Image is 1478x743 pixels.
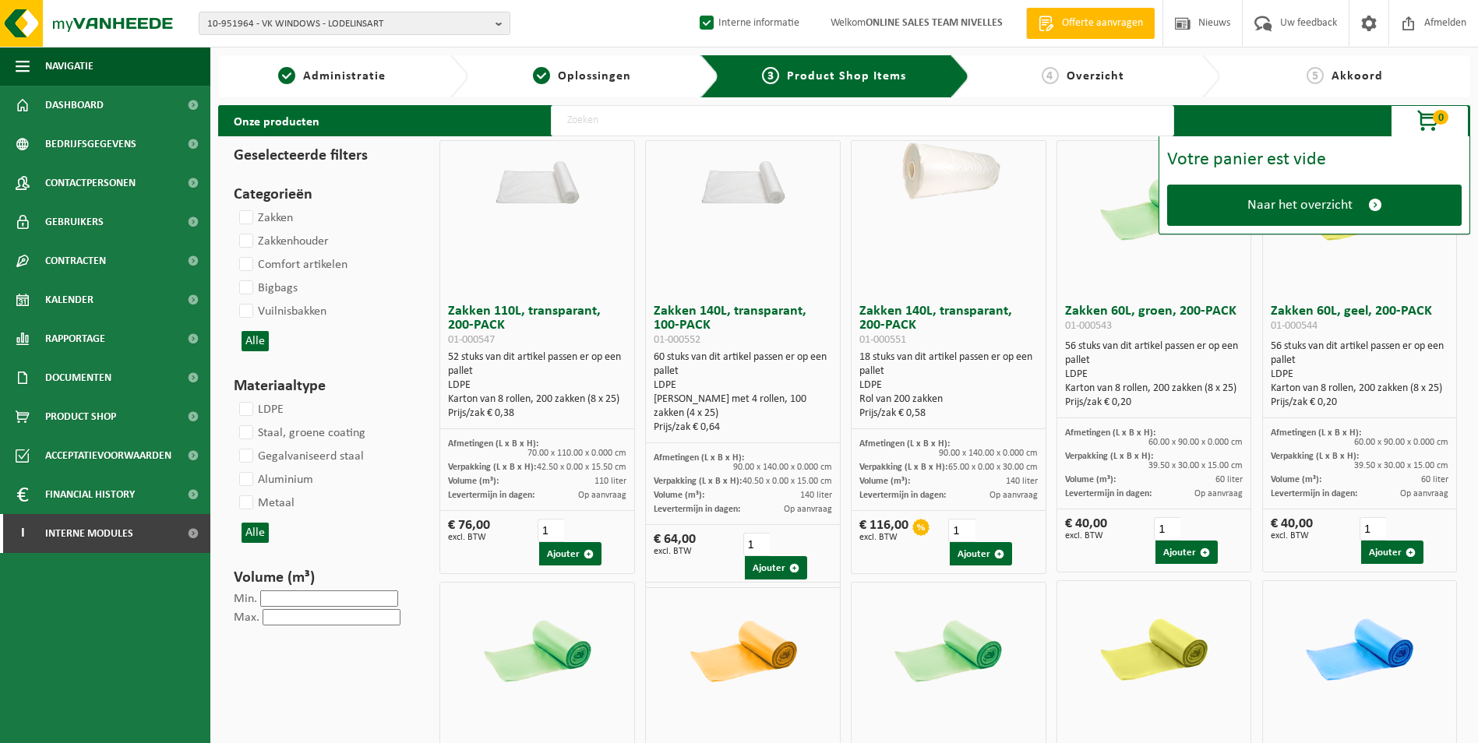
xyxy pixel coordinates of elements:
[234,183,411,206] h3: Categorieën
[762,67,779,84] span: 3
[45,164,136,202] span: Contactpersonen
[743,533,770,556] input: 1
[448,407,626,421] div: Prijs/zak € 0,38
[242,523,269,543] button: Alle
[1163,548,1196,558] font: Ajouter
[45,397,116,436] span: Product Shop
[1400,489,1448,498] span: Op aanvraag
[303,70,386,83] span: Administratie
[476,67,687,86] a: 2Oplossingen
[236,468,313,491] label: Aluminium
[527,449,626,458] span: 70.00 x 110.00 x 0.000 cm
[448,393,626,407] div: Karton van 8 rollen, 200 zakken (8 x 25)
[677,141,810,207] img: 01-000552
[958,549,990,559] font: Ajouter
[1167,185,1462,226] a: Naar het overzicht
[448,379,626,393] div: LDPE
[236,421,365,445] label: Staal, groene coating
[1065,368,1243,382] div: LDPE
[859,491,946,500] span: Levertermijn in dagen:
[1065,531,1107,541] span: excl. BTW
[218,105,335,136] h2: Onze producten
[977,67,1188,86] a: 4Overzicht
[1088,141,1220,273] img: 01-000543
[1006,477,1038,486] span: 140 liter
[859,304,1012,347] font: Zakken 140L, transparant, 200-PACK
[236,300,326,323] label: Vuilnisbakken
[236,398,284,421] label: LDPE
[1148,438,1243,447] span: 60.00 x 90.00 x 0.000 cm
[859,351,1032,377] font: 18 stuks van dit artikel passen er op een pallet
[537,463,626,472] span: 42.50 x 0.00 x 15.50 cm
[1065,396,1243,410] div: Prijs/zak € 0,20
[1026,8,1155,39] a: Offerte aanvragen
[1271,340,1444,366] font: 56 stuks van dit artikel passen er op een pallet
[1065,340,1238,366] font: 56 stuks van dit artikel passen er op een pallet
[1155,541,1218,564] button: Ajouter
[1271,475,1321,484] span: Volume (m³):
[448,351,621,377] font: 52 stuks van dit artikel passen er op een pallet
[236,276,298,300] label: Bigbags
[1360,517,1386,541] input: 1
[654,351,827,377] font: 60 stuks van dit artikel passen er op een pallet
[226,67,437,86] a: 1Administratie
[278,67,295,84] span: 1
[866,17,1003,29] strong: ONLINE SALES TEAM NIVELLES
[654,505,740,514] span: Levertermijn in dagen:
[45,47,93,86] span: Navigatie
[1307,67,1324,84] span: 5
[242,331,269,351] button: Alle
[1271,452,1359,461] span: Verpakking (L x B x H):
[471,141,604,207] img: 01-000547
[743,477,832,486] span: 40.50 x 0.00 x 15.00 cm
[45,436,171,475] span: Acceptatievoorwaarden
[1271,382,1449,396] div: Karton van 8 rollen, 200 zakken (8 x 25)
[800,491,832,500] span: 140 liter
[448,477,499,486] span: Volume (m³):
[234,611,259,624] label: Max.
[45,475,135,514] span: Financial History
[1271,531,1313,541] span: excl. BTW
[1271,516,1313,531] font: € 40,00
[859,334,906,346] span: 01-000551
[45,358,111,397] span: Documenten
[45,280,93,319] span: Kalender
[1354,438,1448,447] span: 60.00 x 90.00 x 0.000 cm
[448,439,538,449] span: Afmetingen (L x B x H):
[654,547,696,556] span: excl. BTW
[594,477,626,486] span: 110 liter
[1148,461,1243,470] span: 39.50 x 30.00 x 15.00 cm
[538,519,564,542] input: 1
[1421,475,1448,484] span: 60 liter
[654,421,832,435] div: Prijs/zak € 0,64
[1369,548,1402,558] font: Ajouter
[16,514,30,553] span: I
[1067,70,1124,83] span: Overzicht
[859,393,1038,407] div: Rol van 200 zakken
[989,491,1038,500] span: Op aanvraag
[654,453,744,463] span: Afmetingen (L x B x H):
[45,514,133,553] span: Interne modules
[234,566,411,590] h3: Volume (m³)
[745,556,807,579] button: Ajouter
[654,334,700,346] span: 01-000552
[1042,67,1059,84] span: 4
[859,533,908,542] span: excl. BTW
[539,542,601,565] button: Ajouter
[1065,382,1243,396] div: Karton van 8 rollen, 200 zakken (8 x 25)
[1065,320,1112,332] span: 01-000543
[697,12,799,35] label: Interne informatie
[551,105,1174,136] input: Zoeken
[859,379,1038,393] div: LDPE
[950,542,1012,565] button: Ajouter
[654,304,806,347] font: Zakken 140L, transparant, 100-PACK
[578,491,626,500] span: Op aanvraag
[1271,320,1318,332] span: 01-000544
[733,463,832,472] span: 90.00 x 140.00 x 0.000 cm
[45,241,106,280] span: Contracten
[1354,461,1448,470] span: 39.50 x 30.00 x 15.00 cm
[654,393,832,421] div: [PERSON_NAME] met 4 rollen, 100 zakken (4 x 25)
[448,518,490,533] font: € 76,00
[1065,428,1155,438] span: Afmetingen (L x B x H):
[859,518,908,533] font: € 116,00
